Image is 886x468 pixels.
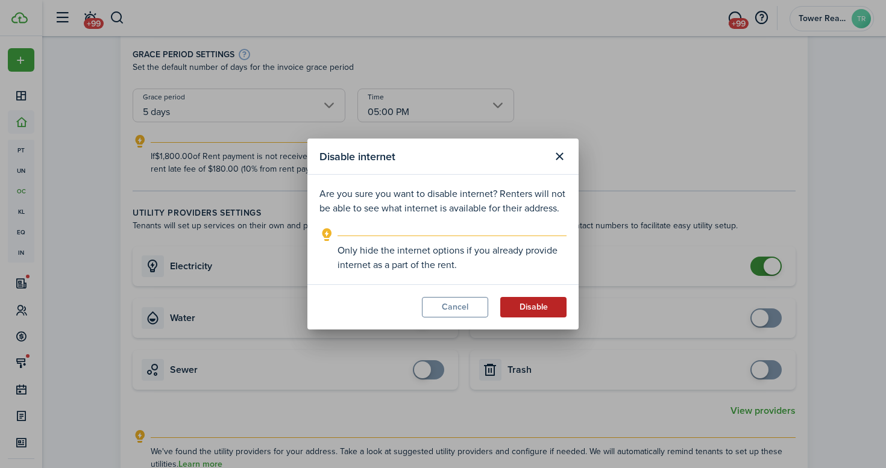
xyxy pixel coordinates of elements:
button: Cancel [422,297,488,317]
button: Close modal [549,146,570,167]
p: Are you sure you want to disable internet? Renters will not be able to see what internet is avail... [319,187,567,216]
modal-title: Disable internet [319,145,546,168]
i: outline [319,228,335,242]
button: Disable [500,297,567,317]
explanation-description: Only hide the internet options if you already provide internet as a part of the rent. [338,243,567,272]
